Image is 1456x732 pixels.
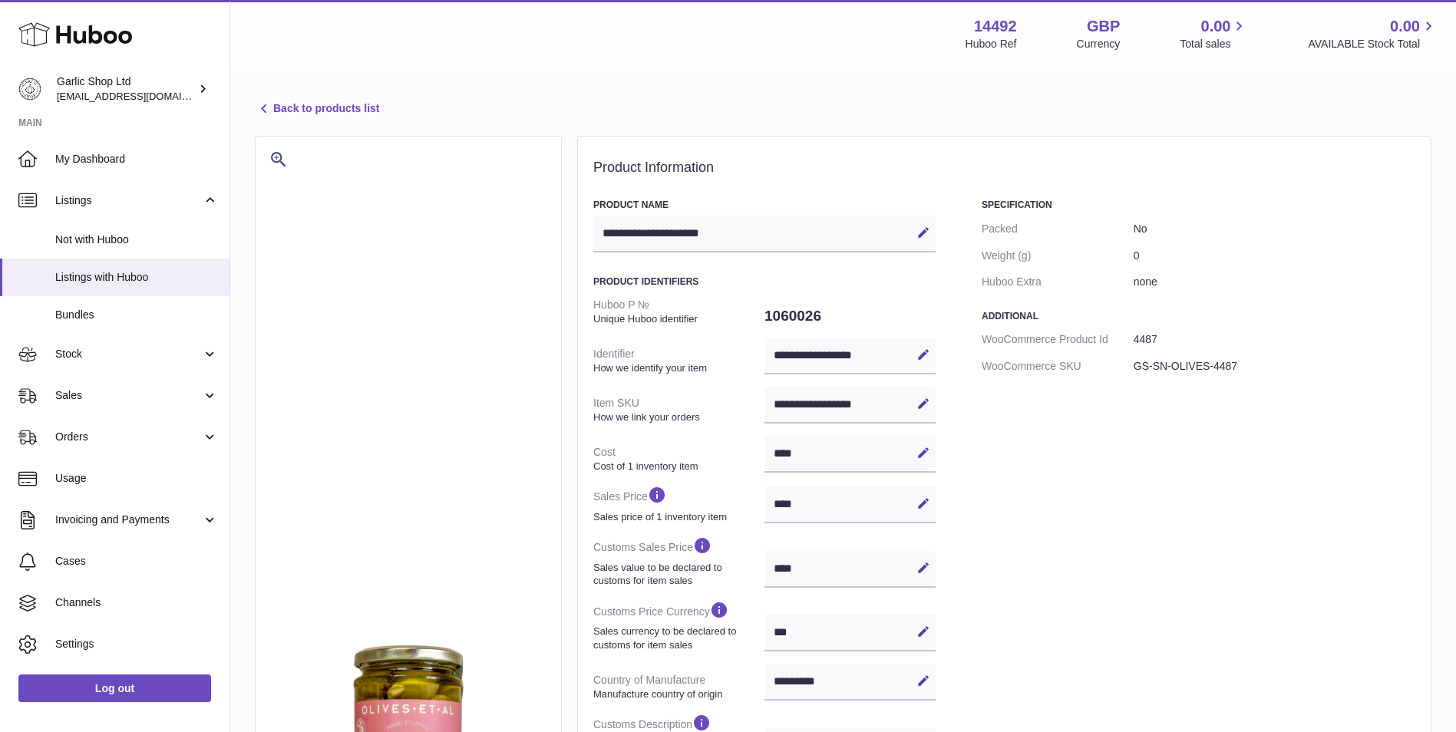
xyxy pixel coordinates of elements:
[55,347,202,361] span: Stock
[593,312,761,326] strong: Unique Huboo identifier
[57,90,226,102] span: [EMAIL_ADDRESS][DOMAIN_NAME]
[1134,216,1415,242] dd: No
[593,361,761,375] strong: How we identify your item
[982,242,1134,269] dt: Weight (g)
[593,160,1415,176] h2: Product Information
[1180,16,1248,51] a: 0.00 Total sales
[982,310,1415,322] h3: Additional
[1180,37,1248,51] span: Total sales
[1134,326,1415,353] dd: 4487
[593,625,761,651] strong: Sales currency to be declared to customs for item sales
[593,411,761,424] strong: How we link your orders
[57,74,195,104] div: Garlic Shop Ltd
[593,460,761,473] strong: Cost of 1 inventory item
[18,674,211,702] a: Log out
[55,637,218,651] span: Settings
[593,292,764,331] dt: Huboo P №
[1087,16,1120,37] strong: GBP
[55,471,218,486] span: Usage
[55,595,218,610] span: Channels
[982,199,1415,211] h3: Specification
[593,594,764,658] dt: Customs Price Currency
[1134,242,1415,269] dd: 0
[1390,16,1420,37] span: 0.00
[1134,353,1415,380] dd: GS-SN-OLIVES-4487
[55,232,218,247] span: Not with Huboo
[974,16,1017,37] strong: 14492
[966,37,1017,51] div: Huboo Ref
[593,529,764,593] dt: Customs Sales Price
[982,269,1134,295] dt: Huboo Extra
[593,510,761,524] strong: Sales price of 1 inventory item
[764,300,936,332] dd: 1060026
[18,77,41,101] img: internalAdmin-14492@internal.huboo.com
[55,152,218,167] span: My Dashboard
[593,667,764,707] dt: Country of Manufacture
[55,308,218,322] span: Bundles
[1201,16,1231,37] span: 0.00
[982,216,1134,242] dt: Packed
[593,275,936,288] h3: Product Identifiers
[55,513,202,527] span: Invoicing and Payments
[593,341,764,381] dt: Identifier
[593,439,764,479] dt: Cost
[982,353,1134,380] dt: WooCommerce SKU
[593,479,764,529] dt: Sales Price
[1308,16,1438,51] a: 0.00 AVAILABLE Stock Total
[1134,269,1415,295] dd: none
[55,430,202,444] span: Orders
[255,100,379,118] a: Back to products list
[55,388,202,403] span: Sales
[593,199,936,211] h3: Product Name
[593,561,761,588] strong: Sales value to be declared to customs for item sales
[55,270,218,285] span: Listings with Huboo
[982,326,1134,353] dt: WooCommerce Product Id
[593,687,761,701] strong: Manufacture country of origin
[1077,37,1121,51] div: Currency
[593,390,764,430] dt: Item SKU
[55,554,218,569] span: Cases
[55,193,202,208] span: Listings
[1308,37,1438,51] span: AVAILABLE Stock Total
